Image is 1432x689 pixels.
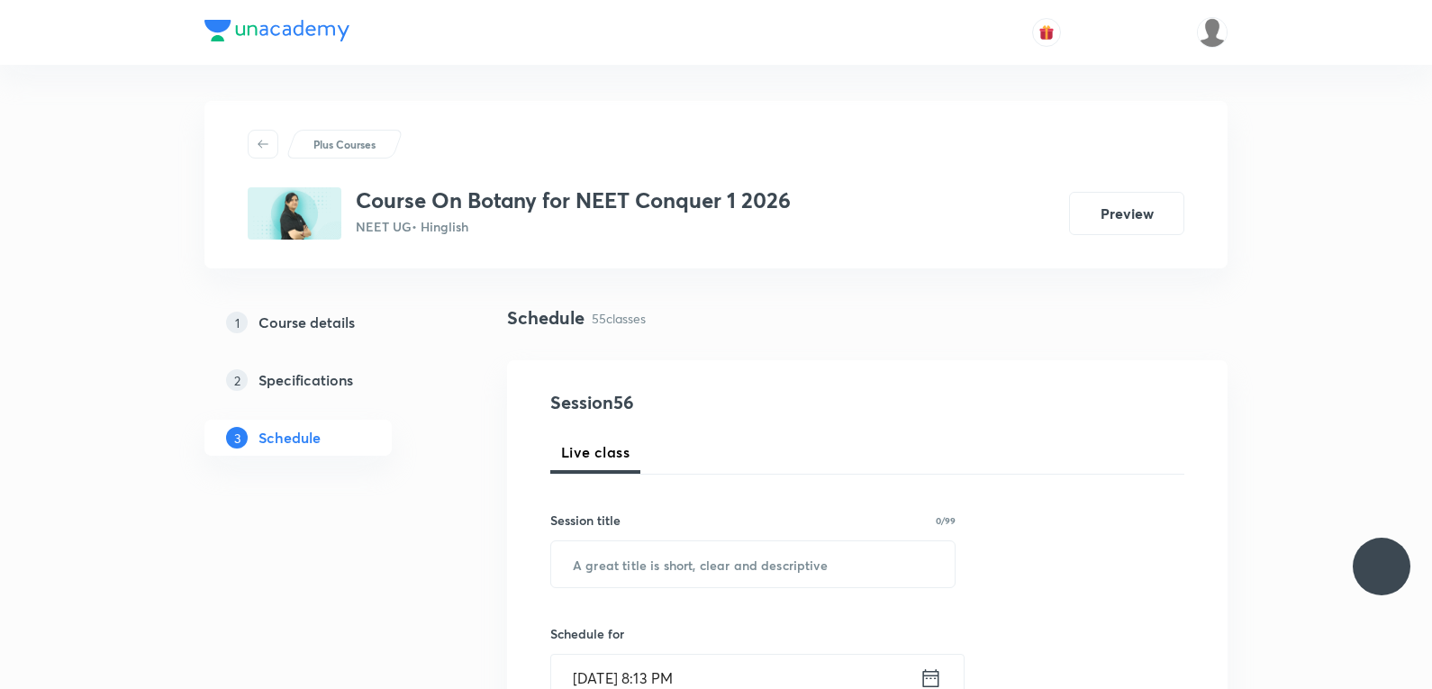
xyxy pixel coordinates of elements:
a: Company Logo [204,20,349,46]
h4: Session 56 [550,389,879,416]
img: avatar [1038,24,1055,41]
img: Arvind Bhargav [1197,17,1228,48]
button: avatar [1032,18,1061,47]
h4: Schedule [507,304,585,331]
p: 0/99 [936,516,956,525]
span: Live class [561,441,630,463]
h6: Schedule for [550,624,956,643]
a: 1Course details [204,304,449,340]
input: A great title is short, clear and descriptive [551,541,955,587]
h6: Session title [550,511,621,530]
h5: Specifications [258,369,353,391]
p: 55 classes [592,309,646,328]
p: NEET UG • Hinglish [356,217,791,236]
p: Plus Courses [313,136,376,152]
h5: Schedule [258,427,321,449]
img: ttu [1371,556,1392,577]
h5: Course details [258,312,355,333]
img: 6C3C6387-3285-484D-8CA7-76057E774DCD_plus.png [248,187,341,240]
p: 2 [226,369,248,391]
p: 1 [226,312,248,333]
a: 2Specifications [204,362,449,398]
p: 3 [226,427,248,449]
button: Preview [1069,192,1184,235]
h3: Course On Botany for NEET Conquer 1 2026 [356,187,791,213]
img: Company Logo [204,20,349,41]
